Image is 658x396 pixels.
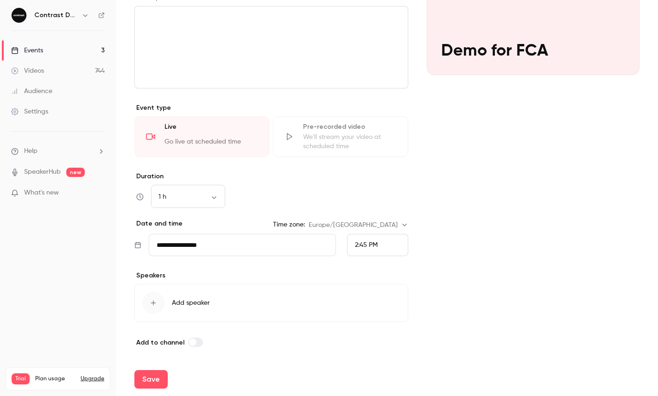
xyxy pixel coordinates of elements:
[355,242,378,248] span: 2:45 PM
[151,192,225,201] div: 1 h
[164,137,258,151] div: Go live at scheduled time
[11,87,52,96] div: Audience
[11,107,48,116] div: Settings
[134,271,408,280] p: Speakers
[134,172,408,181] label: Duration
[134,116,269,157] div: LiveGo live at scheduled time
[12,373,30,384] span: Trial
[35,375,75,383] span: Plan usage
[11,66,44,75] div: Videos
[24,167,61,177] a: SpeakerHub
[134,219,183,228] p: Date and time
[135,6,408,88] div: editor
[81,375,104,383] button: Upgrade
[12,8,26,23] img: Contrast Demos
[34,11,78,20] h6: Contrast Demos
[303,132,396,151] div: We'll stream your video at scheduled time
[134,6,408,88] section: description
[164,122,258,136] div: Live
[134,370,168,389] button: Save
[134,284,408,322] button: Add speaker
[273,220,305,229] label: Time zone:
[24,188,59,198] span: What's new
[303,122,396,132] div: Pre-recorded video
[136,339,184,346] span: Add to channel
[24,146,38,156] span: Help
[11,46,43,55] div: Events
[172,298,210,308] span: Add speaker
[347,234,408,256] div: From
[309,220,408,230] div: Europe/[GEOGRAPHIC_DATA]
[273,116,408,157] div: Pre-recorded videoWe'll stream your video at scheduled time
[134,103,408,113] p: Event type
[66,168,85,177] span: new
[11,146,105,156] li: help-dropdown-opener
